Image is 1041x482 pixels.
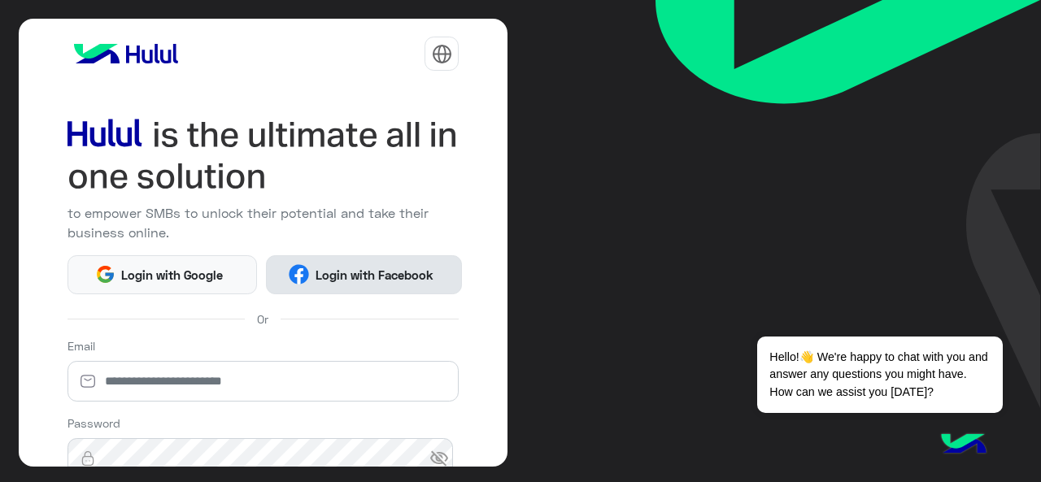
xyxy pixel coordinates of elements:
[289,264,309,284] img: Facebook
[95,264,115,284] img: Google
[68,255,257,294] button: Login with Google
[68,114,460,198] img: hululLoginTitle_EN.svg
[429,444,459,473] span: visibility_off
[68,337,95,354] label: Email
[309,266,439,284] span: Login with Facebook
[68,373,108,389] img: email
[115,266,229,284] span: Login with Google
[757,337,1002,413] span: Hello!👋 We're happy to chat with you and answer any questions you might have. How can we assist y...
[68,415,120,432] label: Password
[432,44,452,64] img: tab
[68,37,185,70] img: logo
[257,310,268,328] span: Or
[68,203,460,243] p: to empower SMBs to unlock their potential and take their business online.
[266,255,462,294] button: Login with Facebook
[935,417,992,474] img: hulul-logo.png
[68,450,108,467] img: lock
